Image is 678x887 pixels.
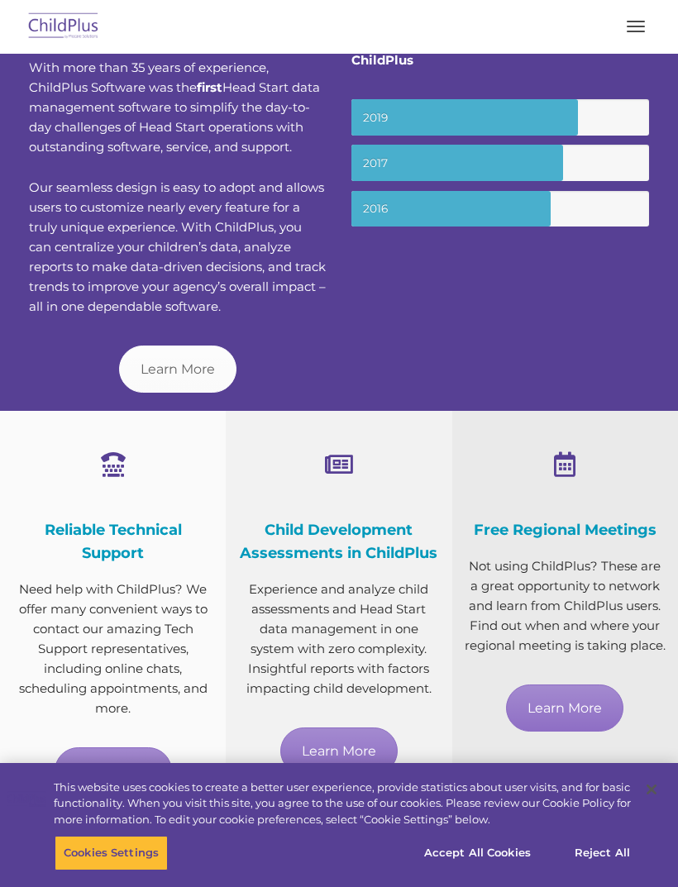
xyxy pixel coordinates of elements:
a: Learn More [119,346,236,393]
small: 2016 [351,191,649,227]
button: Reject All [551,836,654,870]
button: Accept All Cookies [415,836,540,870]
span: With more than 35 years of experience, ChildPlus Software was the Head Start data management soft... [29,60,320,155]
span: Free Regional Meetings [474,521,657,539]
div: This website uses cookies to create a better user experience, provide statistics about user visit... [54,780,631,828]
p: Experience and analyze child assessments and Head Start data management in one system with zero c... [238,579,439,699]
span: Reliable Technical Support [45,521,182,562]
small: 2017 [351,145,649,181]
button: Close [633,771,670,808]
small: 2019 [351,99,649,136]
p: Need help with ChildPlus? We offer many convenient ways to contact our amazing Tech Support repre... [12,579,213,718]
a: Learn More [506,684,623,732]
a: Learn More [55,747,172,794]
a: Learn More [280,727,398,775]
button: Cookies Settings [55,836,168,870]
span: Our seamless design is easy to adopt and allows users to customize nearly every feature for a tru... [29,179,326,314]
b: first [197,79,222,95]
span: Child Development Assessments in ChildPlus [240,521,437,562]
img: ChildPlus by Procare Solutions [25,7,103,46]
p: Not using ChildPlus? These are a great opportunity to network and learn from ChildPlus users. Fin... [465,556,666,656]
